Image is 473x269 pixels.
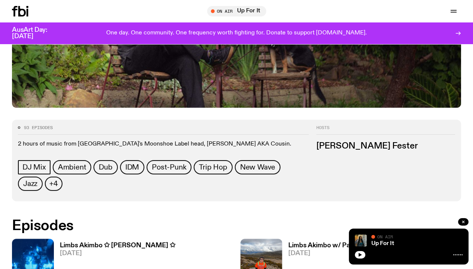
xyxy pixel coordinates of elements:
span: Post-Punk [152,163,186,171]
a: Up For It [371,241,394,247]
h2: Hosts [316,126,455,135]
p: One day. One community. One frequency worth fighting for. Donate to support [DOMAIN_NAME]. [106,30,367,37]
a: Jazz [18,177,43,191]
span: Trip Hop [199,163,227,171]
button: On AirUp For It [207,6,266,16]
a: IDM [120,160,144,174]
a: Dub [93,160,117,174]
a: Ambient [53,160,92,174]
span: +4 [49,180,58,188]
span: [DATE] [60,250,175,257]
span: Dub [99,163,112,171]
h3: Limbs Akimbo w/ Paramat [288,242,369,249]
span: DJ Mix [22,163,46,171]
a: New Wave [235,160,280,174]
h3: Limbs Akimbo ✩ [PERSON_NAME] ✩ [60,242,175,249]
span: Jazz [23,180,37,188]
span: On Air [377,234,393,239]
h3: AusArt Day: [DATE] [12,27,60,40]
span: [DATE] [288,250,369,257]
span: New Wave [240,163,275,171]
h3: [PERSON_NAME] Fester [316,142,455,150]
h2: Episodes [12,219,309,233]
span: Ambient [58,163,86,171]
a: Post-Punk [147,160,191,174]
img: Ify - a Brown Skin girl with black braided twists, looking up to the side with her tongue stickin... [355,235,367,247]
button: +4 [45,177,62,191]
a: Trip Hop [194,160,232,174]
p: 2 hours of music from [GEOGRAPHIC_DATA]'s Moonshoe Label head, [PERSON_NAME] AKA Cousin. [18,141,309,148]
a: DJ Mix [18,160,50,174]
span: IDM [125,163,139,171]
span: 93 episodes [24,126,53,130]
